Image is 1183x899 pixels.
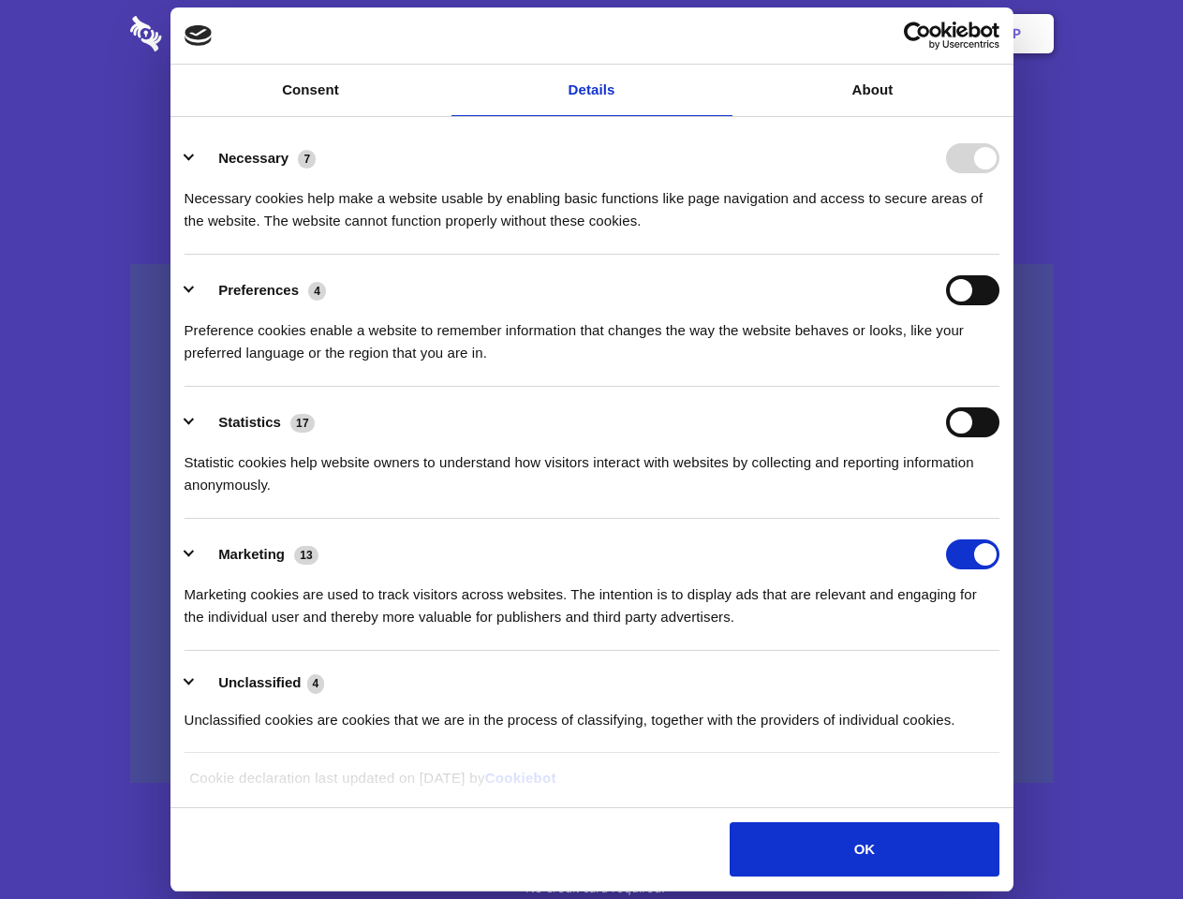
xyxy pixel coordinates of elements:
a: Wistia video thumbnail [130,264,1054,784]
button: Unclassified (4) [185,671,336,695]
label: Necessary [218,150,288,166]
button: Statistics (17) [185,407,327,437]
label: Preferences [218,282,299,298]
h4: Auto-redaction of sensitive data, encrypted data sharing and self-destructing private chats. Shar... [130,170,1054,232]
span: 17 [290,414,315,433]
button: OK [730,822,998,877]
a: Details [451,65,732,116]
label: Marketing [218,546,285,562]
div: Unclassified cookies are cookies that we are in the process of classifying, together with the pro... [185,695,999,731]
span: 13 [294,546,318,565]
div: Statistic cookies help website owners to understand how visitors interact with websites by collec... [185,437,999,496]
button: Marketing (13) [185,539,331,569]
span: 7 [298,150,316,169]
h1: Eliminate Slack Data Loss. [130,84,1054,152]
div: Preference cookies enable a website to remember information that changes the way the website beha... [185,305,999,364]
img: logo [185,25,213,46]
span: 4 [307,674,325,693]
div: Cookie declaration last updated on [DATE] by [175,767,1008,803]
span: 4 [308,282,326,301]
a: Usercentrics Cookiebot - opens in a new window [835,22,999,50]
a: Cookiebot [485,770,556,786]
iframe: Drift Widget Chat Controller [1089,805,1161,877]
button: Preferences (4) [185,275,338,305]
a: Login [850,5,931,63]
a: Contact [760,5,846,63]
img: logo-wordmark-white-trans-d4663122ce5f474addd5e946df7df03e33cb6a1c49d2221995e7729f52c070b2.svg [130,16,290,52]
div: Marketing cookies are used to track visitors across websites. The intention is to display ads tha... [185,569,999,628]
label: Statistics [218,414,281,430]
button: Necessary (7) [185,143,328,173]
div: Necessary cookies help make a website usable by enabling basic functions like page navigation and... [185,173,999,232]
a: Consent [170,65,451,116]
a: About [732,65,1013,116]
a: Pricing [550,5,631,63]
